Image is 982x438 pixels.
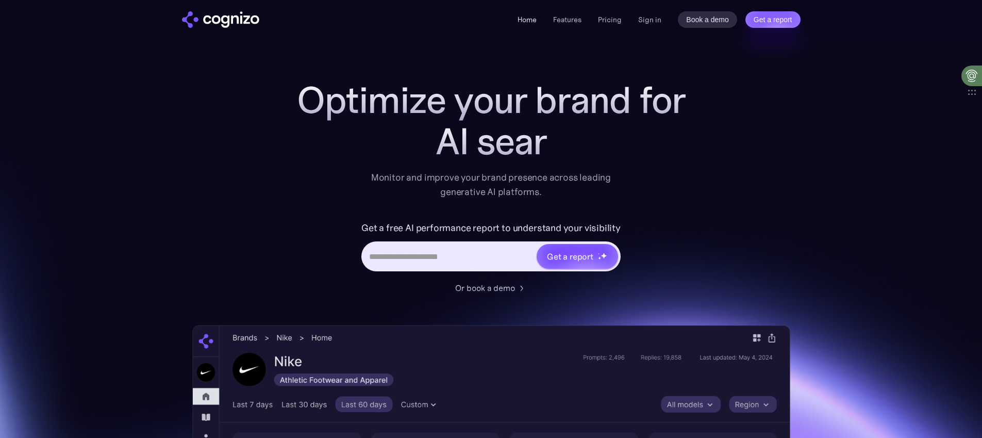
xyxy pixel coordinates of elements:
img: star [601,252,607,259]
a: Book a demo [678,11,737,28]
img: cognizo logo [182,11,259,28]
img: star [598,256,602,260]
a: Sign in [638,13,661,26]
img: star [598,253,600,254]
div: AI sear [285,121,697,162]
a: home [182,11,259,28]
div: Get a report [547,250,593,263]
a: Get a reportstarstarstar [536,243,619,270]
h1: Optimize your brand for [285,79,697,121]
form: Hero URL Input Form [361,220,621,277]
a: Or book a demo [455,282,527,294]
div: Monitor and improve your brand presence across leading generative AI platforms. [364,170,618,199]
a: Home [518,15,537,24]
a: Pricing [598,15,622,24]
label: Get a free AI performance report to understand your visibility [361,220,621,236]
div: Or book a demo [455,282,515,294]
a: Get a report [745,11,801,28]
a: Features [553,15,581,24]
